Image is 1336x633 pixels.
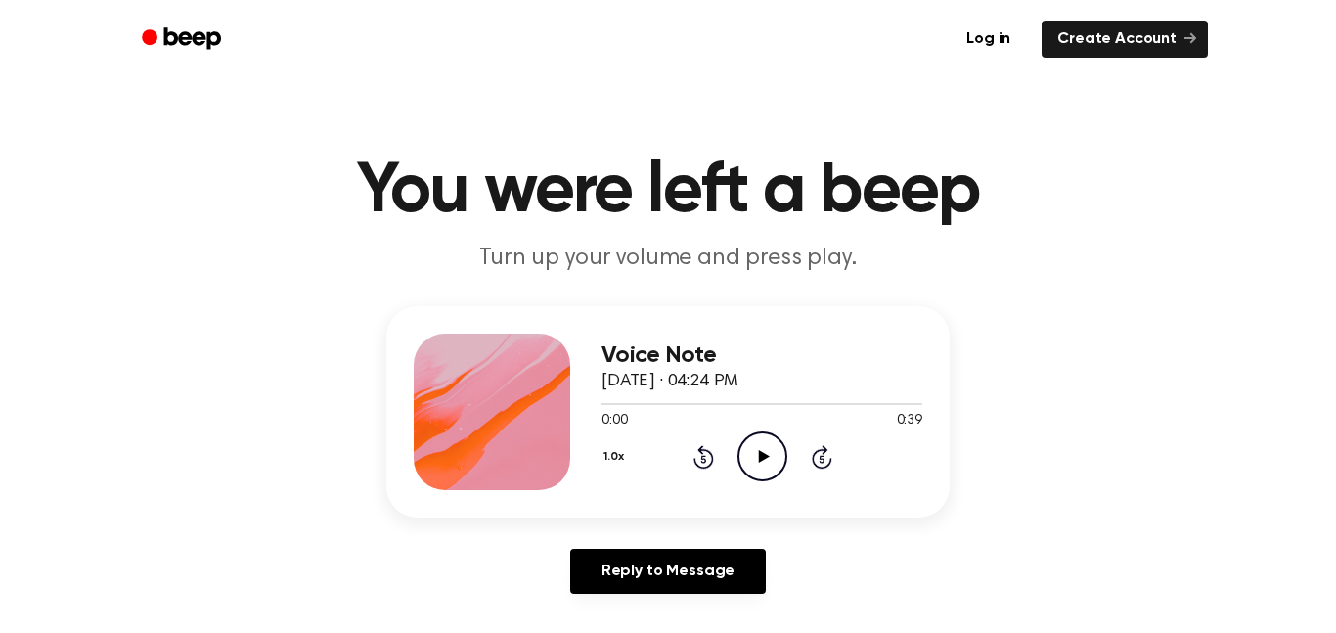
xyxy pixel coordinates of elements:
[167,157,1169,227] h1: You were left a beep
[897,411,922,431] span: 0:39
[570,549,766,594] a: Reply to Message
[601,342,922,369] h3: Voice Note
[292,243,1044,275] p: Turn up your volume and press play.
[128,21,239,59] a: Beep
[601,440,631,474] button: 1.0x
[1042,21,1208,58] a: Create Account
[601,411,627,431] span: 0:00
[947,17,1030,62] a: Log in
[601,373,738,390] span: [DATE] · 04:24 PM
